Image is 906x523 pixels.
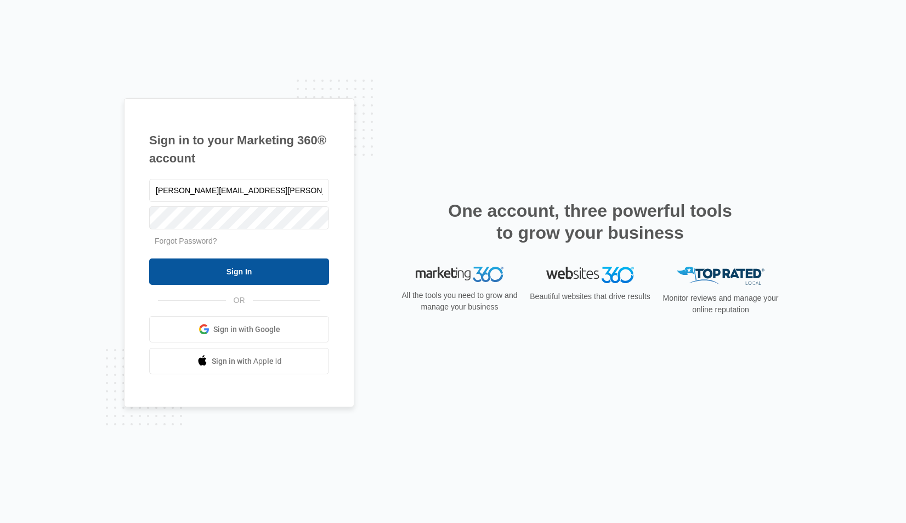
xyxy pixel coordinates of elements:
h1: Sign in to your Marketing 360® account [149,131,329,167]
span: Sign in with Google [213,324,280,335]
span: Sign in with Apple Id [212,356,282,367]
img: Websites 360 [546,267,634,283]
img: Top Rated Local [677,267,765,285]
p: All the tools you need to grow and manage your business [398,290,521,313]
a: Forgot Password? [155,237,217,245]
a: Sign in with Apple Id [149,348,329,374]
input: Email [149,179,329,202]
img: Marketing 360 [416,267,503,282]
p: Monitor reviews and manage your online reputation [659,293,782,316]
p: Beautiful websites that drive results [529,291,652,302]
a: Sign in with Google [149,316,329,342]
span: OR [226,295,253,306]
input: Sign In [149,258,329,285]
h2: One account, three powerful tools to grow your business [445,200,735,244]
